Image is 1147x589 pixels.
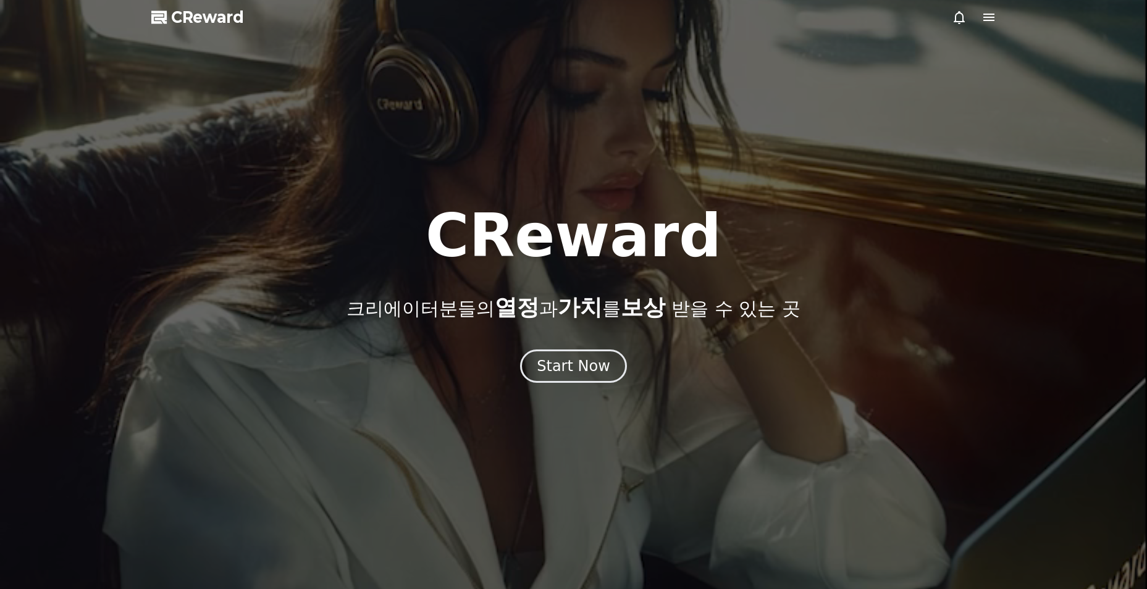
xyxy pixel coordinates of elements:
[151,7,244,27] a: CReward
[520,349,627,383] button: Start Now
[347,295,800,320] p: 크리에이터분들의 과 를 받을 수 있는 곳
[558,294,602,320] span: 가치
[426,206,721,265] h1: CReward
[171,7,244,27] span: CReward
[621,294,665,320] span: 보상
[537,356,610,376] div: Start Now
[495,294,539,320] span: 열정
[520,362,627,374] a: Start Now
